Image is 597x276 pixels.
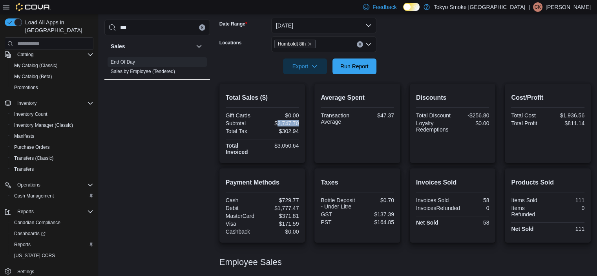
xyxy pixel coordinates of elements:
[111,42,125,50] h3: Sales
[550,226,584,232] div: 111
[14,84,38,91] span: Promotions
[372,3,396,11] span: Feedback
[416,219,438,226] strong: Net Sold
[11,251,58,260] a: [US_STATE] CCRS
[8,60,97,71] button: My Catalog (Classic)
[288,58,322,74] span: Export
[511,93,584,102] h2: Cost/Profit
[359,112,394,119] div: $47.37
[11,229,49,238] a: Dashboards
[8,71,97,82] button: My Catalog (Beta)
[416,205,460,211] div: InvoicesRefunded
[11,191,93,201] span: Cash Management
[264,143,299,149] div: $3,050.64
[8,228,97,239] a: Dashboards
[365,41,372,48] button: Open list of options
[111,69,175,74] a: Sales by Employee (Tendered)
[8,82,97,93] button: Promotions
[17,182,40,188] span: Operations
[264,197,299,203] div: $729.77
[359,219,394,225] div: $164.85
[14,111,47,117] span: Inventory Count
[511,226,533,232] strong: Net Sold
[219,40,242,46] label: Locations
[11,165,37,174] a: Transfers
[511,205,546,218] div: Items Refunded
[17,269,34,275] span: Settings
[11,132,37,141] a: Manifests
[535,2,541,12] span: CK
[332,58,376,74] button: Run Report
[11,61,61,70] a: My Catalog (Classic)
[550,120,584,126] div: $811.14
[550,112,584,119] div: $1,936.56
[357,41,363,48] button: Clear input
[416,197,451,203] div: Invoices Sold
[199,24,205,31] button: Clear input
[11,110,51,119] a: Inventory Count
[11,61,93,70] span: My Catalog (Classic)
[403,3,420,11] input: Dark Mode
[454,120,489,126] div: $0.00
[14,62,58,69] span: My Catalog (Classic)
[14,252,55,259] span: [US_STATE] CCRS
[264,205,299,211] div: $1,777.47
[14,219,60,226] span: Canadian Compliance
[14,241,31,248] span: Reports
[283,58,327,74] button: Export
[11,154,57,163] a: Transfers (Classic)
[14,166,34,172] span: Transfers
[14,99,93,108] span: Inventory
[264,120,299,126] div: $2,747.70
[11,132,93,141] span: Manifests
[271,18,376,33] button: [DATE]
[226,221,261,227] div: Visa
[434,2,526,12] p: Tokyo Smoke [GEOGRAPHIC_DATA]
[528,2,530,12] p: |
[416,120,451,133] div: Loyalty Redemptions
[321,211,356,218] div: GST
[533,2,542,12] div: Curtis Kay-Lassels
[359,197,394,203] div: $0.70
[274,40,316,48] span: Humboldt 8th
[2,98,97,109] button: Inventory
[219,21,247,27] label: Date Range
[14,193,54,199] span: Cash Management
[321,197,356,210] div: Bottle Deposit - Under Litre
[14,207,93,216] span: Reports
[264,128,299,134] div: $302.94
[226,93,299,102] h2: Total Sales ($)
[104,57,210,79] div: Sales
[8,250,97,261] button: [US_STATE] CCRS
[226,178,299,187] h2: Payment Methods
[11,154,93,163] span: Transfers (Classic)
[226,143,248,155] strong: Total Invoiced
[546,2,591,12] p: [PERSON_NAME]
[14,180,44,190] button: Operations
[416,178,489,187] h2: Invoices Sold
[307,42,312,46] button: Remove Humboldt 8th from selection in this group
[8,164,97,175] button: Transfers
[511,120,546,126] div: Total Profit
[454,219,489,226] div: 58
[321,178,394,187] h2: Taxes
[511,112,546,119] div: Total Cost
[111,68,175,75] span: Sales by Employee (Tendered)
[219,258,282,267] h3: Employee Sales
[11,83,41,92] a: Promotions
[111,59,135,65] a: End Of Day
[550,205,584,211] div: 0
[14,155,53,161] span: Transfers (Classic)
[2,49,97,60] button: Catalog
[14,50,93,59] span: Catalog
[416,93,489,102] h2: Discounts
[226,205,261,211] div: Debit
[11,143,53,152] a: Purchase Orders
[264,112,299,119] div: $0.00
[8,120,97,131] button: Inventory Manager (Classic)
[11,110,93,119] span: Inventory Count
[194,42,204,51] button: Sales
[11,121,76,130] a: Inventory Manager (Classic)
[8,217,97,228] button: Canadian Compliance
